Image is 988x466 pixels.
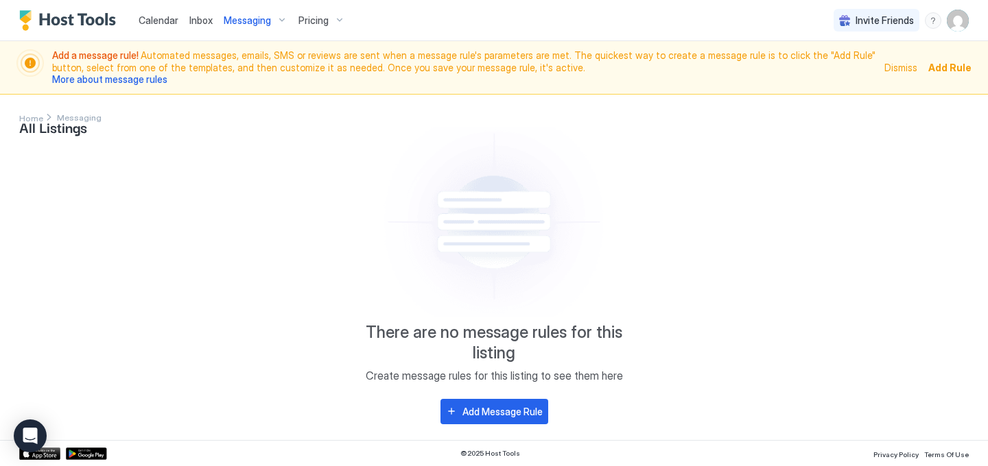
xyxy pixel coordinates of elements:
span: Calendar [139,14,178,26]
div: Open Intercom Messenger [14,419,47,452]
div: User profile [947,10,969,32]
span: Breadcrumb [57,112,102,123]
a: Home [19,110,43,125]
span: Pricing [298,14,329,27]
span: Create message rules for this listing to see them here [366,369,623,382]
span: Home [19,113,43,123]
a: Calendar [139,13,178,27]
span: Terms Of Use [924,450,969,458]
a: Google Play Store [66,447,107,460]
span: Automated messages, emails, SMS or reviews are sent when a message rule's parameters are met. The... [52,49,876,86]
span: Add a message rule! [52,49,141,61]
div: Breadcrumb [19,110,43,125]
div: Add Message Rule [462,404,543,419]
span: There are no message rules for this listing [357,322,631,363]
span: Invite Friends [856,14,914,27]
a: App Store [19,447,60,460]
a: Terms Of Use [924,446,969,461]
a: Privacy Policy [873,446,919,461]
a: Host Tools Logo [19,10,122,31]
span: Inbox [189,14,213,26]
span: © 2025 Host Tools [460,449,520,458]
a: More about message rules [52,73,167,85]
span: Messaging [224,14,271,27]
div: Add Rule [928,60,972,75]
span: All Listings [19,116,969,137]
div: Empty image [375,127,613,317]
button: Add Message Rule [440,399,548,424]
div: menu [925,12,941,29]
a: Inbox [189,13,213,27]
div: Dismiss [884,60,917,75]
span: Privacy Policy [873,450,919,458]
